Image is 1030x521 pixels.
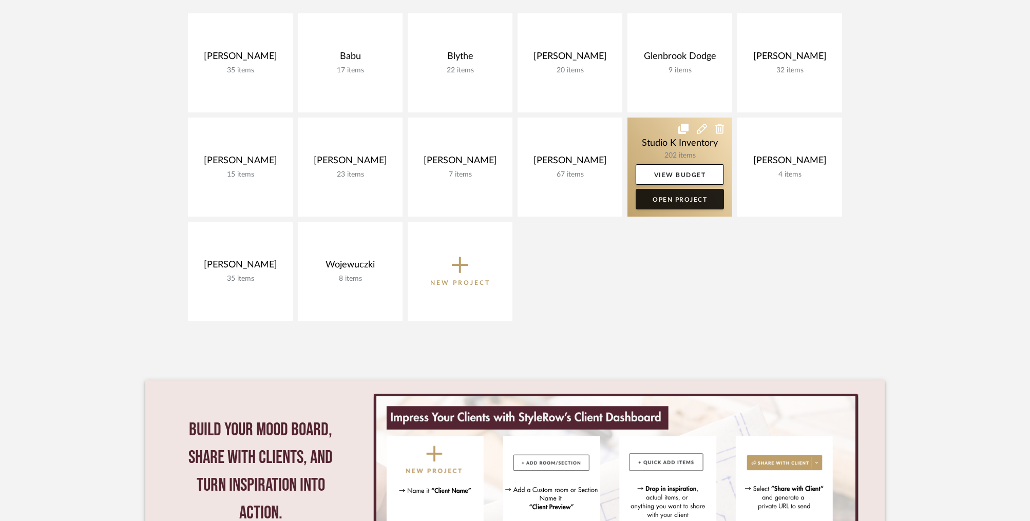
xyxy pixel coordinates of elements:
div: [PERSON_NAME] [196,51,284,66]
div: 15 items [196,170,284,179]
div: 20 items [526,66,614,75]
div: 8 items [306,275,394,283]
a: Open Project [636,189,724,209]
div: 35 items [196,66,284,75]
div: 7 items [416,170,504,179]
div: [PERSON_NAME] [306,155,394,170]
div: 22 items [416,66,504,75]
div: [PERSON_NAME] [746,155,834,170]
div: [PERSON_NAME] [526,51,614,66]
div: 23 items [306,170,394,179]
div: [PERSON_NAME] [196,155,284,170]
div: [PERSON_NAME] [526,155,614,170]
div: 17 items [306,66,394,75]
div: 9 items [636,66,724,75]
div: 4 items [746,170,834,179]
div: Blythe [416,51,504,66]
a: View Budget [636,164,724,185]
div: Babu [306,51,394,66]
div: 35 items [196,275,284,283]
div: 32 items [746,66,834,75]
p: New Project [430,278,490,288]
div: Wojewuczki [306,259,394,275]
div: [PERSON_NAME] [416,155,504,170]
div: [PERSON_NAME] [196,259,284,275]
div: Glenbrook Dodge [636,51,724,66]
div: 67 items [526,170,614,179]
button: New Project [408,222,512,321]
div: [PERSON_NAME] [746,51,834,66]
